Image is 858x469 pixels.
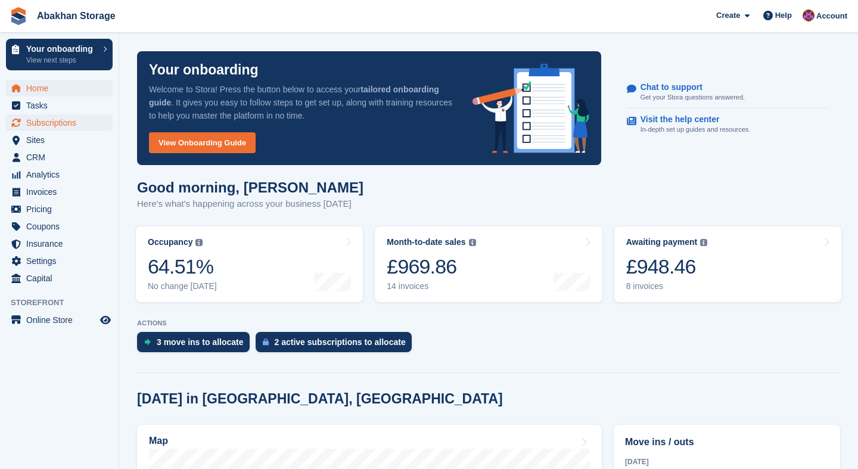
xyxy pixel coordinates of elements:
[816,10,847,22] span: Account
[137,179,363,195] h1: Good morning, [PERSON_NAME]
[149,63,259,77] p: Your onboarding
[26,45,97,53] p: Your onboarding
[700,239,707,246] img: icon-info-grey-7440780725fd019a000dd9b08b2336e03edf1995a4989e88bcd33f0948082b44.svg
[26,201,98,218] span: Pricing
[148,254,217,279] div: 64.51%
[26,114,98,131] span: Subscriptions
[387,254,475,279] div: £969.86
[26,184,98,200] span: Invoices
[136,226,363,302] a: Occupancy 64.51% No change [DATE]
[387,281,475,291] div: 14 invoices
[6,114,113,131] a: menu
[148,237,192,247] div: Occupancy
[6,149,113,166] a: menu
[26,312,98,328] span: Online Store
[26,270,98,287] span: Capital
[6,312,113,328] a: menu
[137,197,363,211] p: Here's what's happening across your business [DATE]
[26,218,98,235] span: Coupons
[6,270,113,287] a: menu
[263,338,269,346] img: active_subscription_to_allocate_icon-d502201f5373d7db506a760aba3b589e785aa758c864c3986d89f69b8ff3...
[26,149,98,166] span: CRM
[275,337,406,347] div: 2 active subscriptions to allocate
[614,226,841,302] a: Awaiting payment £948.46 8 invoices
[6,80,113,97] a: menu
[641,125,751,135] p: In-depth set up guides and resources.
[148,281,217,291] div: No change [DATE]
[137,319,840,327] p: ACTIONS
[387,237,465,247] div: Month-to-date sales
[32,6,120,26] a: Abakhan Storage
[6,184,113,200] a: menu
[6,235,113,252] a: menu
[803,10,815,21] img: William Abakhan
[157,337,244,347] div: 3 move ins to allocate
[626,254,708,279] div: £948.46
[137,391,503,407] h2: [DATE] in [GEOGRAPHIC_DATA], [GEOGRAPHIC_DATA]
[11,297,119,309] span: Storefront
[6,97,113,114] a: menu
[472,64,589,153] img: onboarding-info-6c161a55d2c0e0a8cae90662b2fe09162a5109e8cc188191df67fb4f79e88e88.svg
[26,235,98,252] span: Insurance
[26,97,98,114] span: Tasks
[98,313,113,327] a: Preview store
[641,92,745,103] p: Get your Stora questions answered.
[626,281,708,291] div: 8 invoices
[26,166,98,183] span: Analytics
[149,436,168,446] h2: Map
[149,83,453,122] p: Welcome to Stora! Press the button below to access your . It gives you easy to follow steps to ge...
[256,332,418,358] a: 2 active subscriptions to allocate
[627,76,829,109] a: Chat to support Get your Stora questions answered.
[6,166,113,183] a: menu
[627,108,829,141] a: Visit the help center In-depth set up guides and resources.
[26,132,98,148] span: Sites
[26,80,98,97] span: Home
[6,253,113,269] a: menu
[137,332,256,358] a: 3 move ins to allocate
[716,10,740,21] span: Create
[10,7,27,25] img: stora-icon-8386f47178a22dfd0bd8f6a31ec36ba5ce8667c1dd55bd0f319d3a0aa187defe.svg
[195,239,203,246] img: icon-info-grey-7440780725fd019a000dd9b08b2336e03edf1995a4989e88bcd33f0948082b44.svg
[6,218,113,235] a: menu
[375,226,602,302] a: Month-to-date sales £969.86 14 invoices
[6,132,113,148] a: menu
[26,55,97,66] p: View next steps
[6,201,113,218] a: menu
[26,253,98,269] span: Settings
[641,114,741,125] p: Visit the help center
[625,435,829,449] h2: Move ins / outs
[625,456,829,467] div: [DATE]
[626,237,698,247] div: Awaiting payment
[775,10,792,21] span: Help
[6,39,113,70] a: Your onboarding View next steps
[149,132,256,153] a: View Onboarding Guide
[641,82,735,92] p: Chat to support
[144,338,151,346] img: move_ins_to_allocate_icon-fdf77a2bb77ea45bf5b3d319d69a93e2d87916cf1d5bf7949dd705db3b84f3ca.svg
[469,239,476,246] img: icon-info-grey-7440780725fd019a000dd9b08b2336e03edf1995a4989e88bcd33f0948082b44.svg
